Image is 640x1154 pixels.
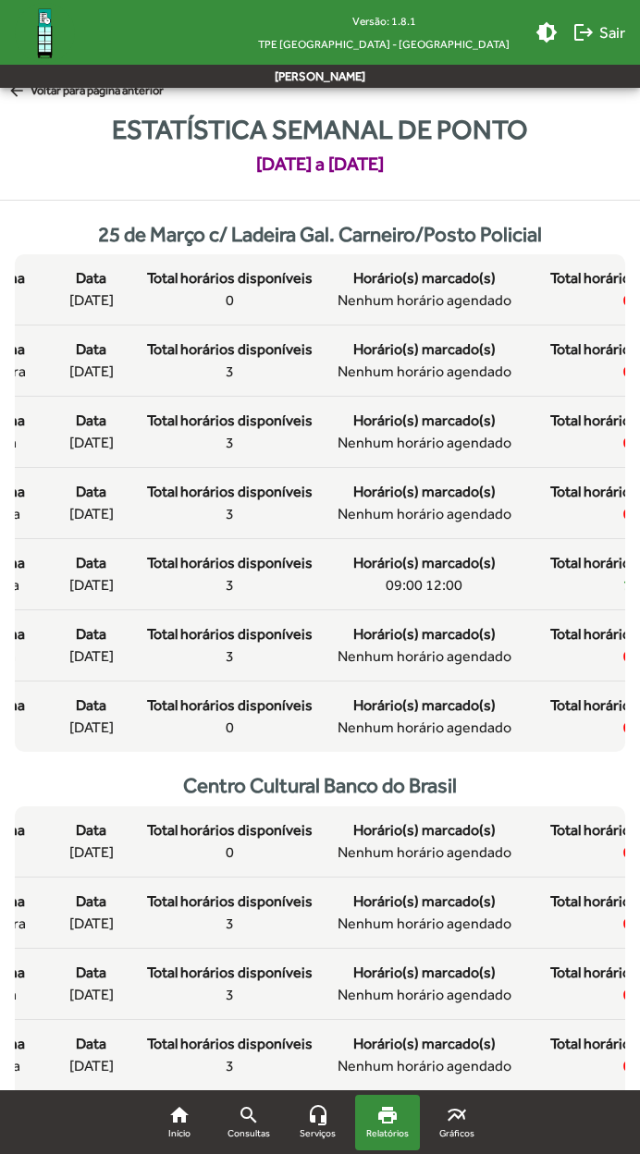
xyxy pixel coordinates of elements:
span: Nenhum horário agendado [338,645,511,668]
span: 3 [226,984,234,1006]
span: Data [76,338,106,361]
span: 0 [623,1055,632,1077]
span: Nenhum horário agendado [338,984,511,1006]
span: [DATE] [69,645,114,668]
span: Data [76,267,106,289]
span: 0 [623,289,632,312]
span: Horário(s) marcado(s) [353,338,496,361]
span: [DATE] [69,289,114,312]
span: Nenhum horário agendado [338,361,511,383]
button: Sair [565,16,633,49]
a: Consultas [216,1095,281,1150]
span: Nenhum horário agendado [338,913,511,935]
span: Total horários disponíveis [147,338,313,361]
span: 0 [623,913,632,935]
span: Horário(s) marcado(s) [353,819,496,841]
span: Total horários disponíveis [147,962,313,984]
span: Estatística semanal de ponto [112,109,528,150]
span: 0 [623,432,632,454]
span: [DATE] [69,361,114,383]
span: Total horários disponíveis [147,890,313,913]
mat-icon: brightness_medium [535,21,558,43]
a: Gráficos [425,1095,489,1150]
span: 09:00 12:00 [386,574,462,596]
span: Horário(s) marcado(s) [353,410,496,432]
span: Horário(s) marcado(s) [353,623,496,645]
span: Nenhum horário agendado [338,432,511,454]
mat-icon: multiline_chart [446,1104,468,1126]
span: 0 [623,717,632,739]
span: Serviços [300,1126,336,1141]
div: Versão: 1.8.1 [243,9,524,32]
img: Logo [15,3,75,63]
mat-icon: headset_mic [307,1104,329,1126]
span: 3 [226,1055,234,1077]
span: [DATE] [69,1055,114,1077]
span: 3 [226,913,234,935]
span: Sair [572,16,625,49]
a: Início [147,1095,212,1150]
span: Nenhum horário agendado [338,503,511,525]
span: Horário(s) marcado(s) [353,552,496,574]
span: Gráficos [439,1126,474,1141]
span: Nenhum horário agendado [338,841,511,864]
span: Data [76,819,106,841]
mat-icon: print [376,1104,399,1126]
span: Data [76,410,106,432]
mat-icon: home [168,1104,191,1126]
span: 0 [226,289,234,312]
span: 3 [226,503,234,525]
span: [DATE] [69,984,114,1006]
span: Total horários disponíveis [147,267,313,289]
span: 0 [226,717,234,739]
span: Data [76,552,106,574]
span: Horário(s) marcado(s) [353,962,496,984]
span: 3 [226,361,234,383]
span: Consultas [228,1126,270,1141]
span: 1 [623,574,632,596]
mat-icon: logout [572,21,595,43]
span: Data [76,623,106,645]
span: Início [168,1126,191,1141]
span: Nenhum horário agendado [338,1055,511,1077]
strong: [DATE] a [DATE] [256,150,384,178]
span: [DATE] [69,574,114,596]
span: [DATE] [69,432,114,454]
mat-icon: arrow_back [7,81,31,102]
span: Data [76,890,106,913]
span: Horário(s) marcado(s) [353,1033,496,1055]
span: 0 [623,361,632,383]
span: Data [76,481,106,503]
strong: Centro Cultural Banco do Brasil [183,774,457,797]
span: 0 [226,841,234,864]
strong: 25 de Março c/ Ladeira Gal. Carneiro/Posto Policial [98,223,542,246]
span: Total horários disponíveis [147,694,313,717]
span: [DATE] [69,913,114,935]
span: Total horários disponíveis [147,481,313,503]
span: Voltar para página anterior [7,81,164,102]
span: Total horários disponíveis [147,819,313,841]
span: [DATE] [69,503,114,525]
span: Data [76,694,106,717]
span: Data [76,962,106,984]
span: Total horários disponíveis [147,552,313,574]
span: 0 [623,841,632,864]
span: Horário(s) marcado(s) [353,481,496,503]
span: Total horários disponíveis [147,410,313,432]
span: 0 [623,984,632,1006]
span: Nenhum horário agendado [338,717,511,739]
span: 0 [623,503,632,525]
span: 3 [226,645,234,668]
span: 3 [226,432,234,454]
span: Total horários disponíveis [147,623,313,645]
span: Horário(s) marcado(s) [353,694,496,717]
span: 0 [623,645,632,668]
span: TPE [GEOGRAPHIC_DATA] - [GEOGRAPHIC_DATA] [243,32,524,55]
span: Horário(s) marcado(s) [353,890,496,913]
span: Nenhum horário agendado [338,289,511,312]
a: Serviços [286,1095,351,1150]
span: Horário(s) marcado(s) [353,267,496,289]
span: Data [76,1033,106,1055]
span: [DATE] [69,717,114,739]
span: [DATE] [69,841,114,864]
